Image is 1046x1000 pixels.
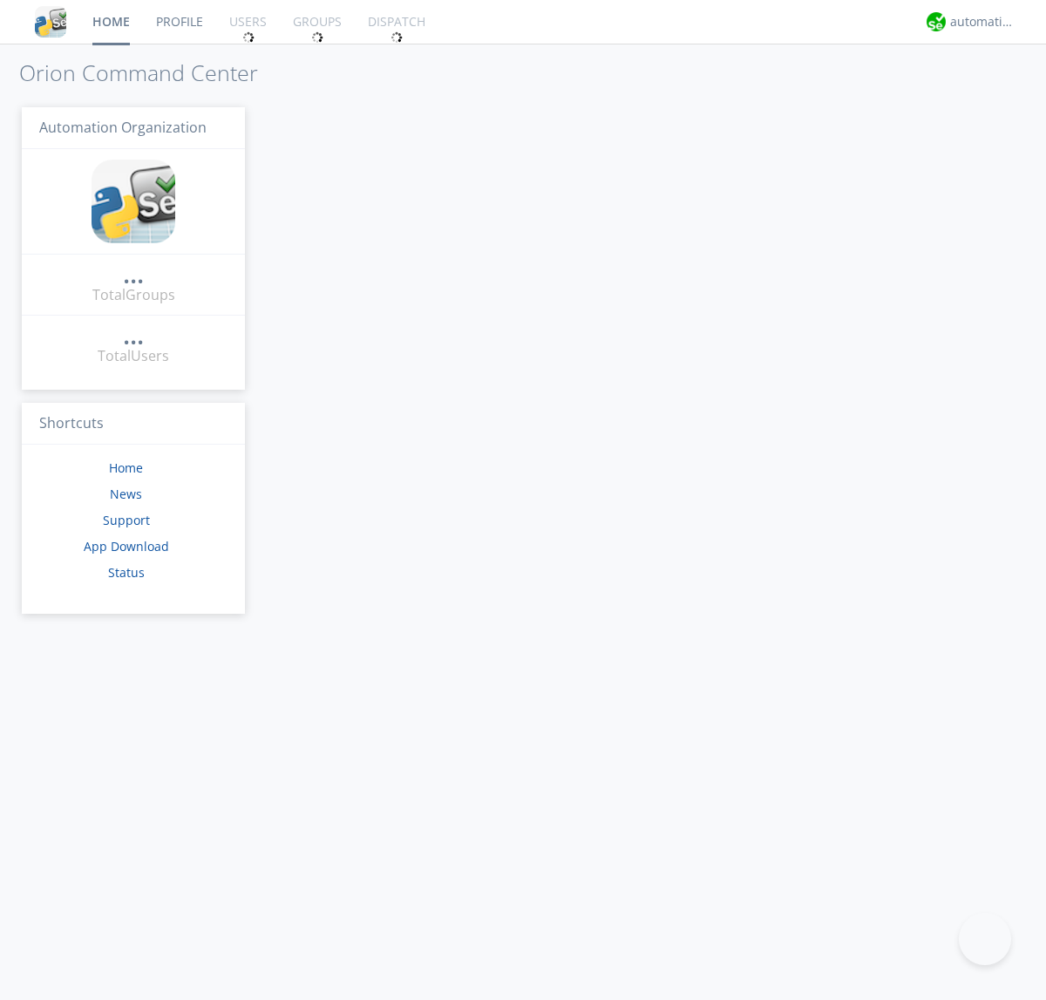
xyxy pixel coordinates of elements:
[109,459,143,476] a: Home
[110,486,142,502] a: News
[242,31,255,44] img: spin.svg
[92,285,175,305] div: Total Groups
[927,12,946,31] img: d2d01cd9b4174d08988066c6d424eccd
[108,564,145,581] a: Status
[22,403,245,446] h3: Shortcuts
[35,6,66,37] img: cddb5a64eb264b2086981ab96f4c1ba7
[103,512,150,528] a: Support
[311,31,323,44] img: spin.svg
[123,265,144,285] a: ...
[123,265,144,282] div: ...
[123,326,144,344] div: ...
[123,326,144,346] a: ...
[391,31,403,44] img: spin.svg
[39,118,207,137] span: Automation Organization
[950,13,1015,31] div: automation+atlas
[98,346,169,366] div: Total Users
[92,160,175,243] img: cddb5a64eb264b2086981ab96f4c1ba7
[84,538,169,554] a: App Download
[959,913,1011,965] iframe: Toggle Customer Support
